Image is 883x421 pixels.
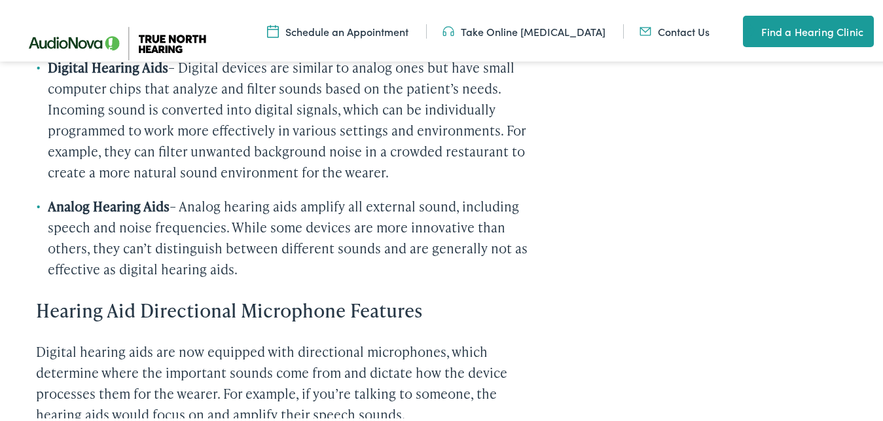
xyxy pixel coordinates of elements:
a: Find a Hearing Clinic [743,13,874,45]
a: Contact Us [640,22,710,36]
img: utility icon [743,21,755,37]
img: Mail icon in color code ffb348, used for communication purposes [640,22,651,36]
li: – Digital devices are similar to analog ones but have small computer chips that analyze and filte... [36,54,530,180]
a: Take Online [MEDICAL_DATA] [442,22,605,36]
img: Icon symbolizing a calendar in color code ffb348 [267,22,279,36]
h3: Hearing Aid Directional Microphone Features [36,297,530,319]
a: Schedule an Appointment [267,22,408,36]
strong: Analog Hearing Aids [48,194,170,213]
img: Headphones icon in color code ffb348 [442,22,454,36]
li: – Analog hearing aids amplify all external sound, including speech and noise frequencies. While s... [36,193,530,277]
